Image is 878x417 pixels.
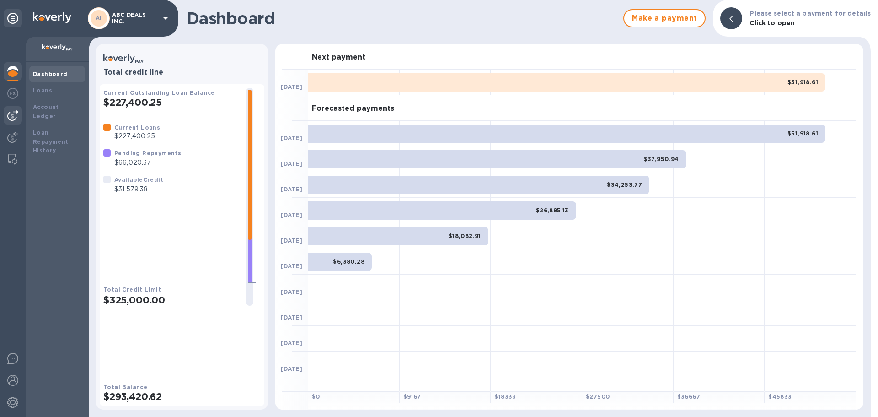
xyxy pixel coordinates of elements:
h3: Forecasted payments [312,104,394,113]
b: Dashboard [33,70,68,77]
span: Make a payment [632,13,697,24]
b: [DATE] [281,340,302,347]
p: $31,579.38 [114,184,163,194]
b: $34,253.77 [607,181,642,188]
div: Unpin categories [4,9,22,27]
b: [DATE] [281,288,302,295]
p: $227,400.25 [114,131,160,141]
b: Please select a payment for details [750,10,871,17]
h3: Next payment [312,53,365,62]
b: $51,918.61 [787,130,818,137]
b: [DATE] [281,211,302,218]
b: $ 9167 [403,393,421,400]
p: $66,020.37 [114,158,181,168]
b: [DATE] [281,365,302,372]
b: Pending Repayments [114,150,181,157]
b: Loan Repayment History [33,129,69,154]
b: $ 27500 [586,393,610,400]
b: $37,950.94 [644,156,679,162]
b: AI [96,15,102,22]
b: [DATE] [281,135,302,141]
b: [DATE] [281,237,302,244]
img: Foreign exchange [7,88,18,99]
b: Total Balance [103,384,147,390]
b: $51,918.61 [787,79,818,86]
b: [DATE] [281,263,302,270]
b: [DATE] [281,186,302,193]
b: $6,380.28 [333,258,364,265]
h2: $227,400.25 [103,97,239,108]
b: Available Credit [114,176,163,183]
b: $ 0 [312,393,320,400]
p: ABC DEALS INC. [112,12,158,25]
h2: $325,000.00 [103,294,239,306]
button: Make a payment [623,9,706,27]
h1: Dashboard [187,9,619,28]
img: Logo [33,12,71,23]
b: Account Ledger [33,103,59,119]
b: Current Loans [114,124,160,131]
b: [DATE] [281,314,302,321]
b: Current Outstanding Loan Balance [103,89,215,96]
b: $26,895.13 [536,207,569,214]
b: $ 45833 [768,393,792,400]
b: [DATE] [281,83,302,90]
b: $18,082.91 [449,233,481,239]
h2: $293,420.62 [103,391,261,402]
b: Total Credit Limit [103,286,161,293]
b: $ 36667 [677,393,700,400]
b: $ 18333 [494,393,516,400]
b: Click to open [750,19,795,27]
b: [DATE] [281,160,302,167]
h3: Total credit line [103,68,261,77]
b: Loans [33,87,52,94]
